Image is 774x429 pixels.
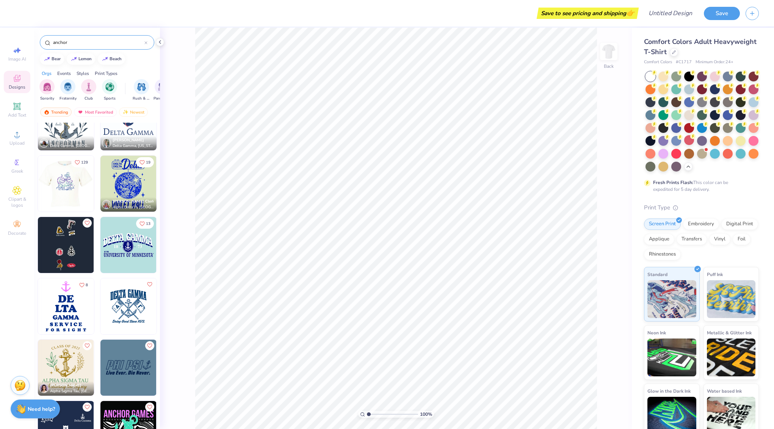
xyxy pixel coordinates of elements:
img: Club Image [85,83,93,91]
div: Vinyl [709,234,730,245]
img: trending.gif [44,109,50,115]
span: Upload [9,140,25,146]
span: Club [85,96,93,101]
img: Standard [647,280,696,318]
img: f7b299ac-4cc3-40ed-93d8-07495b4fcd43 [100,278,157,334]
span: Add Text [8,112,26,118]
div: Orgs [42,70,52,77]
span: Greek [11,168,23,174]
span: Sports [104,96,116,101]
span: Neon Ink [647,329,666,337]
img: Parent's Weekend Image [158,83,167,91]
div: Back [604,63,614,70]
img: 0b15649d-10af-473f-83bf-d286b0dd77cf [94,278,150,334]
img: c292d923-ebac-4049-9020-e465ae4cf81d [38,217,94,273]
button: Like [83,341,92,350]
div: Embroidery [683,218,719,230]
button: Like [136,218,154,229]
button: Like [83,402,92,412]
div: Save to see pricing and shipping [539,8,637,19]
img: Sorority Image [43,83,52,91]
img: trend_line.gif [44,57,50,61]
button: filter button [133,79,150,101]
div: This color can be expedited for 5 day delivery. [653,179,746,193]
button: Like [83,218,92,228]
span: Rush & Bid [133,96,150,101]
button: lemon [67,53,95,65]
div: Print Types [95,70,118,77]
span: Comfort Colors Adult Heavyweight T-Shirt [644,37,757,56]
div: filter for Parent's Weekend [154,79,171,101]
img: Avatar [39,139,49,148]
span: Parent's Weekend [154,96,171,101]
img: Sports Image [105,83,114,91]
strong: Fresh Prints Flash: [653,179,693,186]
div: bear [52,57,61,61]
img: 0c4f5edb-556e-49b9-a4fe-5a77b2e94392 [94,156,150,212]
img: trend_line.gif [71,57,77,61]
span: 129 [81,161,88,164]
div: Newest [119,108,148,117]
span: 19 [146,161,150,164]
img: Neon Ink [647,339,696,376]
strong: Need help? [28,406,55,413]
div: beach [110,57,122,61]
div: filter for Fraternity [60,79,77,101]
div: filter for Sports [102,79,117,101]
input: Try "Alpha" [52,39,144,46]
span: Delta Gamma, [US_STATE] A&M University [113,143,154,149]
img: Avatar [102,139,111,148]
span: Delta Gamma, [GEOGRAPHIC_DATA] [50,143,91,149]
div: lemon [78,57,92,61]
img: 096db41f-1014-432b-86e2-ec0cdf0db721 [156,156,212,212]
span: 13 [146,222,150,226]
button: Like [136,157,154,167]
div: Foil [733,234,750,245]
button: filter button [39,79,55,101]
button: filter button [102,79,117,101]
span: Minimum Order: 24 + [696,59,733,66]
span: [PERSON_NAME] Clerk [113,199,154,204]
button: Like [145,341,154,350]
div: Rhinestones [644,249,681,260]
span: Fraternity [60,96,77,101]
img: Newest.gif [122,109,128,115]
span: Image AI [8,56,26,62]
img: f475e24c-2351-4775-9d81-000daae040b2 [156,217,212,273]
span: 👉 [626,8,635,17]
button: Like [145,280,154,289]
div: filter for Rush & Bid [133,79,150,101]
span: Decorate [8,230,26,236]
span: Alpha Delta Pi, [GEOGRAPHIC_DATA][PERSON_NAME] [113,204,154,210]
img: Back [601,44,616,59]
button: Like [145,402,154,412]
button: filter button [154,79,171,101]
img: Puff Ink [707,280,756,318]
span: Sorority [40,96,54,101]
img: 0af9d57d-18be-45d5-a5ba-b168ddf30eb9 [94,217,150,273]
button: beach [98,53,125,65]
span: Puff Ink [707,270,723,278]
div: Events [57,70,71,77]
span: [PERSON_NAME] [50,383,81,388]
img: a094a23e-fdef-4d51-9a88-5fb0f13236c0 [38,278,94,334]
img: c54eeee1-d051-42f4-b946-32a5972a53ad [94,340,150,396]
span: Water based Ink [707,387,742,395]
img: Avatar [102,200,111,209]
div: Screen Print [644,218,681,230]
img: trend_line.gif [102,57,108,61]
img: 81b013d3-71fb-412d-a439-6e1587abd003 [100,156,157,212]
div: filter for Sorority [39,79,55,101]
button: filter button [81,79,96,101]
div: Trending [40,108,72,117]
span: Metallic & Glitter Ink [707,329,752,337]
span: Alpha Sigma Tau, [GEOGRAPHIC_DATA] [50,388,91,394]
img: Fraternity Image [64,83,72,91]
div: Digital Print [721,218,758,230]
img: Rush & Bid Image [137,83,146,91]
span: 8 [86,283,88,287]
span: Standard [647,270,667,278]
input: Untitled Design [642,6,698,21]
img: f7f295ef-627a-4148-a016-25a35437a631 [100,217,157,273]
button: Like [71,157,91,167]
